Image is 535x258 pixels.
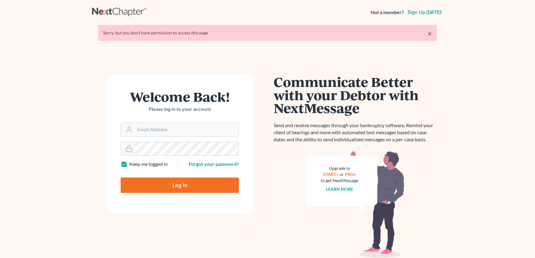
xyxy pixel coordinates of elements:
[121,90,239,103] h1: Welcome Back!
[340,172,344,177] span: or
[321,178,359,184] div: to get NextMessage.
[406,10,443,15] a: Sign up [DATE]!
[324,172,339,177] a: START+
[428,30,432,37] a: ×
[306,150,404,258] img: nextmessage_bg-59042aed3d76b12b5cd301f8e5b87938c9018125f34e5fa2b7a6b67550977c72.svg
[189,161,239,167] a: Forgot your password?
[371,9,404,16] strong: Not a member?
[121,106,239,113] p: Please log in to your account
[345,172,356,177] a: PRO+
[103,30,432,36] div: Sorry, but you don't have permission to access this page
[274,122,437,143] p: Send and receive messages through your bankruptcy software. Remind your client of hearings and mo...
[121,178,239,193] input: Log In
[321,165,359,171] div: Upgrade to
[326,186,354,192] a: Learn more
[135,123,239,136] input: Email Address
[129,161,168,168] label: Keep me logged in
[274,75,437,115] h1: Communicate Better with your Debtor with NextMessage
